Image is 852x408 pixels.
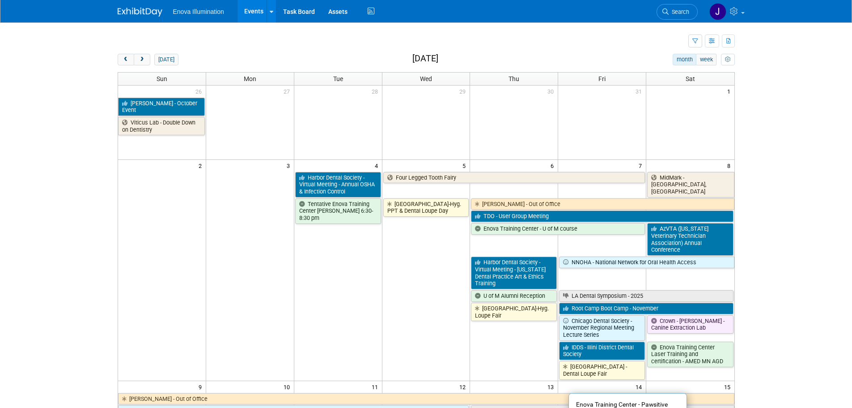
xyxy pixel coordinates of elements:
[669,9,689,15] span: Search
[673,54,696,65] button: month
[559,290,733,302] a: LA Dental Symposium - 2025
[726,86,734,97] span: 1
[725,57,731,63] i: Personalize Calendar
[635,381,646,392] span: 14
[547,86,558,97] span: 30
[383,198,469,217] a: [GEOGRAPHIC_DATA]-Hyg. PPT & Dental Loupe Day
[286,160,294,171] span: 3
[420,75,432,82] span: Wed
[559,361,645,379] a: [GEOGRAPHIC_DATA] - Dental Loupe Fair
[559,315,645,341] a: Chicago Dental Society - November Regional Meeting Lecture Series
[371,381,382,392] span: 11
[458,381,470,392] span: 12
[686,75,695,82] span: Sat
[154,54,178,65] button: [DATE]
[696,54,716,65] button: week
[195,86,206,97] span: 26
[559,342,645,360] a: IDDS - Illini District Dental Society
[283,86,294,97] span: 27
[647,342,733,367] a: Enova Training Center Laser Training and certification - AMED MN AGD
[657,4,698,20] a: Search
[638,160,646,171] span: 7
[559,303,733,314] a: Root Camp Boot Camp - November
[647,315,733,334] a: Crown - [PERSON_NAME] - Canine Extraction Lab
[647,223,733,256] a: AzVTA ([US_STATE] Veterinary Technician Association) Annual Conference
[647,172,734,198] a: MidMark - [GEOGRAPHIC_DATA], [GEOGRAPHIC_DATA]
[559,257,734,268] a: NNOHA - National Network for Oral Health Access
[244,75,256,82] span: Mon
[118,54,134,65] button: prev
[283,381,294,392] span: 10
[173,8,224,15] span: Enova Illumination
[726,160,734,171] span: 8
[635,86,646,97] span: 31
[471,303,557,321] a: [GEOGRAPHIC_DATA]-Hyg. Loupe Fair
[295,198,381,224] a: Tentative Enova Training Center [PERSON_NAME] 6:30-8:30 pm
[709,3,726,20] img: Joe Werner
[374,160,382,171] span: 4
[471,290,557,302] a: U of M Alumni Reception
[547,381,558,392] span: 13
[118,117,205,135] a: Viticus Lab - Double Down on Dentistry
[458,86,470,97] span: 29
[598,75,606,82] span: Fri
[383,172,645,184] a: Four Legged Tooth Fairy
[198,160,206,171] span: 2
[471,198,734,210] a: [PERSON_NAME] - Out of Office
[471,210,733,222] a: TDO - User Group Meeting
[462,160,470,171] span: 5
[509,75,519,82] span: Thu
[118,98,205,116] a: [PERSON_NAME] - October Event
[721,54,734,65] button: myCustomButton
[333,75,343,82] span: Tue
[371,86,382,97] span: 28
[412,54,438,64] h2: [DATE]
[550,160,558,171] span: 6
[576,401,668,408] span: Enova Training Center - Pawsitive
[471,257,557,289] a: Harbor Dental Society - Virtual Meeting - [US_STATE] Dental Practice Art & Ethics Training
[118,393,734,405] a: [PERSON_NAME] - Out of Office
[157,75,167,82] span: Sun
[723,381,734,392] span: 15
[134,54,150,65] button: next
[295,172,381,198] a: Harbor Dental Society - Virtual Meeting - Annual OSHA & Infection Control
[198,381,206,392] span: 9
[118,8,162,17] img: ExhibitDay
[471,223,645,235] a: Enova Training Center - U of M course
